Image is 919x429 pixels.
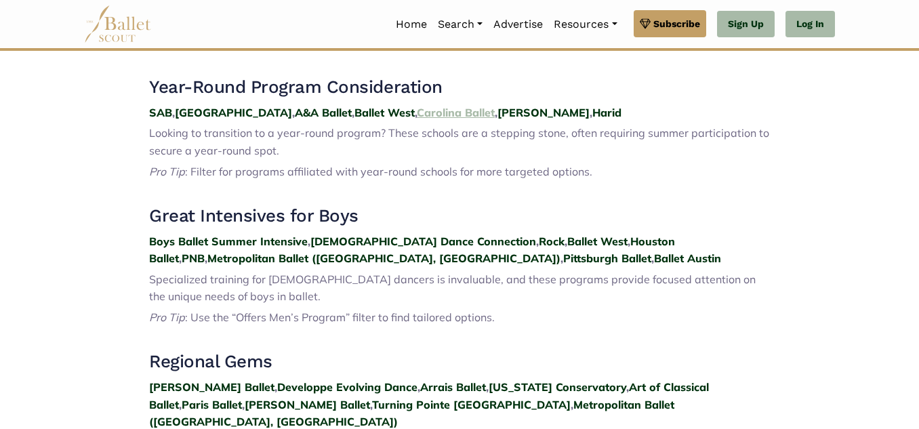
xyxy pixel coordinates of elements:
strong: , [370,398,372,411]
strong: , [590,106,592,119]
strong: , [651,251,654,265]
a: Search [432,10,488,39]
strong: , [179,251,182,265]
a: Rock [539,234,565,248]
span: : Filter for programs affiliated with year-round schools for more targeted options. [185,165,592,178]
a: [DEMOGRAPHIC_DATA] Dance Connection [310,234,536,248]
a: Paris Ballet [182,398,242,411]
h3: Great Intensives for Boys [149,205,770,228]
strong: , [205,251,207,265]
img: gem.svg [640,16,651,31]
strong: , [352,106,354,119]
a: A&A Ballet [295,106,352,119]
h3: Regional Gems [149,350,770,373]
a: [PERSON_NAME] [497,106,590,119]
a: Sign Up [717,11,775,38]
strong: , [495,106,497,119]
a: Ballet West [567,234,628,248]
span: Pro Tip [149,310,185,324]
a: [US_STATE] Conservatory [489,380,626,394]
a: [GEOGRAPHIC_DATA] [175,106,292,119]
strong: , [172,106,175,119]
a: Log In [785,11,835,38]
strong: , [626,380,629,394]
span: : Use the “Offers Men’s Program” filter to find tailored options. [185,310,495,324]
h3: Year-Round Program Consideration [149,76,770,99]
strong: , [571,398,573,411]
strong: , [179,398,182,411]
strong: , [560,251,563,265]
a: Turning Pointe [GEOGRAPHIC_DATA] [372,398,571,411]
a: Metropolitan Ballet ([GEOGRAPHIC_DATA], [GEOGRAPHIC_DATA]) [207,251,560,265]
a: PNB [182,251,205,265]
strong: , [565,234,567,248]
a: [PERSON_NAME] Ballet [149,380,274,394]
span: Looking to transition to a year-round program? These schools are a stepping stone, often requirin... [149,126,769,157]
span: Specialized training for [DEMOGRAPHIC_DATA] dancers is invaluable, and these programs provide foc... [149,272,756,304]
strong: , [417,380,420,394]
a: Home [390,10,432,39]
strong: , [242,398,245,411]
strong: , [536,234,539,248]
a: Boys Ballet Summer Intensive [149,234,308,248]
a: Advertise [488,10,548,39]
strong: , [308,234,310,248]
strong: , [274,380,277,394]
span: Subscribe [653,16,700,31]
strong: , [628,234,630,248]
a: Arrais Ballet [420,380,486,394]
span: Pro Tip [149,165,185,178]
strong: , [292,106,295,119]
strong: , [415,106,417,119]
a: Subscribe [634,10,706,37]
a: Carolina Ballet [417,106,495,119]
a: Art of Classical Ballet [149,380,709,411]
strong: , [486,380,489,394]
a: Resources [548,10,622,39]
a: Pittsburgh Ballet [563,251,651,265]
a: [PERSON_NAME] Ballet [245,398,370,411]
a: Harid [592,106,621,119]
a: Ballet Austin [654,251,721,265]
a: Developpe Evolving Dance [277,380,417,394]
a: SAB [149,106,172,119]
a: Ballet West [354,106,415,119]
